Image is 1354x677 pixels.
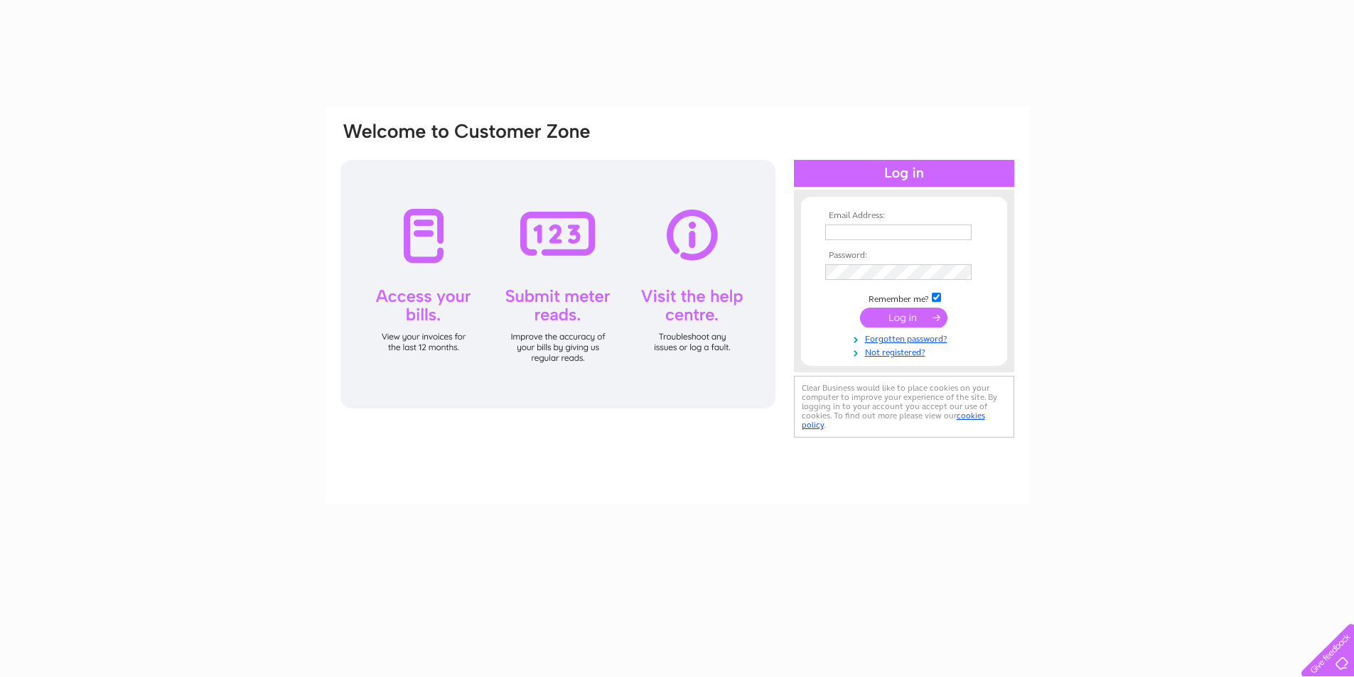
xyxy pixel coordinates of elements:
[825,331,987,345] a: Forgotten password?
[822,251,987,261] th: Password:
[794,376,1014,438] div: Clear Business would like to place cookies on your computer to improve your experience of the sit...
[860,308,947,327] input: Submit
[822,211,987,221] th: Email Address:
[825,345,987,358] a: Not registered?
[802,411,985,430] a: cookies policy
[822,291,987,305] td: Remember me?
